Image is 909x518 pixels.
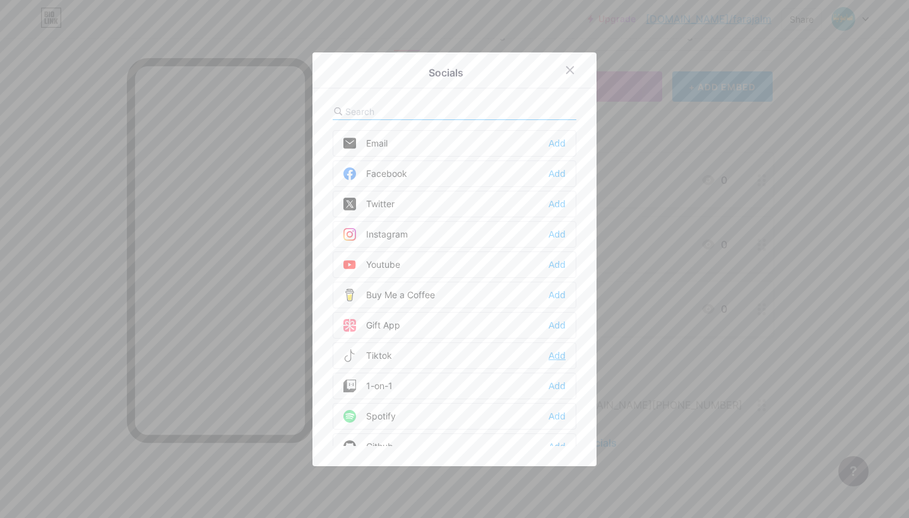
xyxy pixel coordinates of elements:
[343,440,393,453] div: Github
[549,258,566,271] div: Add
[345,105,485,118] input: Search
[343,198,395,210] div: Twitter
[343,137,388,150] div: Email
[343,167,407,180] div: Facebook
[343,289,435,301] div: Buy Me a Coffee
[343,258,400,271] div: Youtube
[549,410,566,423] div: Add
[549,137,566,150] div: Add
[549,349,566,362] div: Add
[343,228,408,241] div: Instagram
[429,65,463,80] div: Socials
[343,410,396,423] div: Spotify
[343,319,400,332] div: Gift App
[549,167,566,180] div: Add
[549,289,566,301] div: Add
[549,319,566,332] div: Add
[343,380,393,392] div: 1-on-1
[549,440,566,453] div: Add
[549,228,566,241] div: Add
[549,198,566,210] div: Add
[549,380,566,392] div: Add
[343,349,392,362] div: Tiktok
